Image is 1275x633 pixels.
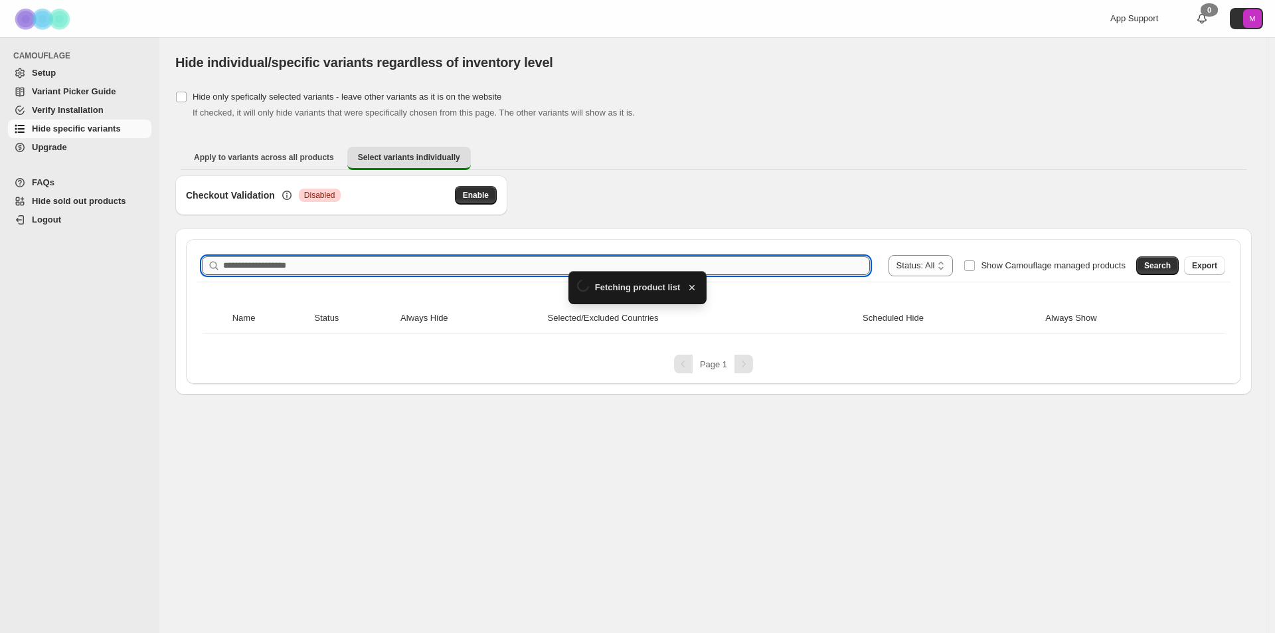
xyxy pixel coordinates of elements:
span: App Support [1110,13,1158,23]
span: If checked, it will only hide variants that were specifically chosen from this page. The other va... [193,108,635,118]
span: Hide specific variants [32,124,121,134]
span: Search [1144,260,1171,271]
button: Enable [455,186,497,205]
div: 0 [1201,3,1218,17]
a: Logout [8,211,151,229]
button: Select variants individually [347,147,471,170]
span: Variant Picker Guide [32,86,116,96]
th: Name [228,304,311,333]
th: Status [311,304,397,333]
span: CAMOUFLAGE [13,50,153,61]
a: FAQs [8,173,151,192]
span: Hide sold out products [32,196,126,206]
span: Avatar with initials M [1243,9,1262,28]
span: Export [1192,260,1217,271]
a: 0 [1195,12,1209,25]
th: Always Show [1041,304,1199,333]
span: FAQs [32,177,54,187]
span: Logout [32,215,61,225]
div: Select variants individually [175,175,1252,395]
span: Setup [32,68,56,78]
span: Fetching product list [595,281,681,294]
button: Search [1136,256,1179,275]
span: Select variants individually [358,152,460,163]
span: Verify Installation [32,105,104,115]
a: Upgrade [8,138,151,157]
h3: Checkout Validation [186,189,275,202]
button: Apply to variants across all products [183,147,345,168]
span: Page 1 [700,359,727,369]
a: Hide specific variants [8,120,151,138]
span: Enable [463,190,489,201]
a: Setup [8,64,151,82]
button: Avatar with initials M [1230,8,1263,29]
button: Export [1184,256,1225,275]
img: Camouflage [11,1,77,37]
span: Upgrade [32,142,67,152]
nav: Pagination [197,355,1231,373]
span: Apply to variants across all products [194,152,334,163]
th: Selected/Excluded Countries [544,304,859,333]
a: Verify Installation [8,101,151,120]
span: Hide only spefically selected variants - leave other variants as it is on the website [193,92,501,102]
a: Hide sold out products [8,192,151,211]
th: Always Hide [396,304,544,333]
th: Scheduled Hide [859,304,1041,333]
a: Variant Picker Guide [8,82,151,101]
span: Hide individual/specific variants regardless of inventory level [175,55,553,70]
span: Disabled [304,190,335,201]
span: Show Camouflage managed products [981,260,1126,270]
text: M [1249,15,1255,23]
